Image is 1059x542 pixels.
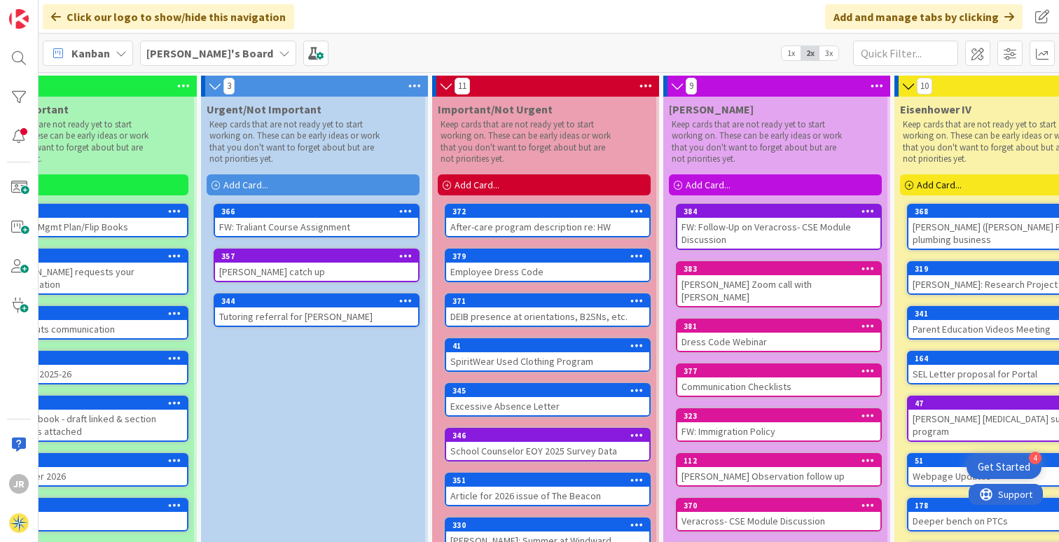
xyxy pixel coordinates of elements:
[684,264,880,274] div: 383
[455,78,470,95] span: 11
[446,250,649,263] div: 379
[978,460,1030,474] div: Get Started
[446,340,649,352] div: 41
[452,296,649,306] div: 371
[215,250,418,263] div: 357
[677,499,880,530] div: 370Veracross- CSE Module Discussion
[677,365,880,396] div: 377Communication Checklists
[819,46,838,60] span: 3x
[677,410,880,422] div: 323
[917,78,932,95] span: 10
[853,41,958,66] input: Quick Filter...
[452,386,649,396] div: 345
[446,487,649,505] div: Article for 2026 issue of The Beacon
[669,102,754,116] span: Lisa
[1029,452,1041,464] div: 4
[967,455,1041,479] div: Open Get Started checklist, remaining modules: 4
[825,4,1023,29] div: Add and manage tabs by clicking
[446,384,649,415] div: 345Excessive Absence Letter
[684,411,880,421] div: 323
[677,218,880,249] div: FW: Follow-Up on Veracross- CSE Module Discussion
[677,454,880,467] div: 112
[782,46,801,60] span: 1x
[917,179,962,191] span: Add Card...
[446,442,649,460] div: School Counselor EOY 2025 Survey Data
[446,307,649,326] div: DEIB presence at orientations, B2SNs, etc.
[446,218,649,236] div: After-care program description re: HW
[215,218,418,236] div: FW: Traliant Course Assignment
[215,205,418,236] div: 366FW: Traliant Course Assignment
[677,205,880,249] div: 384FW: Follow-Up on Veracross- CSE Module Discussion
[452,475,649,485] div: 351
[207,102,321,116] span: Urgent/Not Important
[684,207,880,216] div: 384
[215,295,418,307] div: 344
[9,513,29,533] img: avatar
[677,320,880,351] div: 381Dress Code Webinar
[446,474,649,487] div: 351
[684,501,880,510] div: 370
[9,9,29,29] img: Visit kanbanzone.com
[684,321,880,331] div: 381
[677,467,880,485] div: [PERSON_NAME] Observation follow up
[446,205,649,218] div: 372
[221,251,418,261] div: 357
[438,102,553,116] span: Important/Not Urgent
[43,4,294,29] div: Click our logo to show/hide this navigation
[684,366,880,376] div: 377
[452,251,649,261] div: 379
[71,45,110,62] span: Kanban
[441,119,614,165] p: Keep cards that are not ready yet to start working on. These can be early ideas or work that you ...
[686,179,731,191] span: Add Card...
[9,474,29,494] div: JR
[215,250,418,281] div: 357[PERSON_NAME] catch up
[452,520,649,530] div: 330
[215,295,418,326] div: 344Tutoring referral for [PERSON_NAME]
[677,320,880,333] div: 381
[677,422,880,440] div: FW: Immigration Policy
[215,307,418,326] div: Tutoring referral for [PERSON_NAME]
[446,397,649,415] div: Excessive Absence Letter
[29,2,64,19] span: Support
[446,352,649,370] div: SpiritWear Used Clothing Program
[215,205,418,218] div: 366
[446,295,649,307] div: 371
[801,46,819,60] span: 2x
[446,429,649,442] div: 346
[446,295,649,326] div: 371DEIB presence at orientations, B2SNs, etc.
[223,179,268,191] span: Add Card...
[221,207,418,216] div: 366
[900,102,971,116] span: Eisenhower IV
[446,205,649,236] div: 372After-care program description re: HW
[446,384,649,397] div: 345
[452,207,649,216] div: 372
[221,296,418,306] div: 344
[677,377,880,396] div: Communication Checklists
[446,340,649,370] div: 41SpiritWear Used Clothing Program
[684,456,880,466] div: 112
[677,512,880,530] div: Veracross- CSE Module Discussion
[446,519,649,531] div: 330
[672,119,845,165] p: Keep cards that are not ready yet to start working on. These can be early ideas or work that you ...
[215,263,418,281] div: [PERSON_NAME] catch up
[677,263,880,275] div: 383
[677,365,880,377] div: 377
[677,410,880,440] div: 323FW: Immigration Policy
[446,474,649,505] div: 351Article for 2026 issue of The Beacon
[209,119,383,165] p: Keep cards that are not ready yet to start working on. These can be early ideas or work that you ...
[677,333,880,351] div: Dress Code Webinar
[677,454,880,485] div: 112[PERSON_NAME] Observation follow up
[455,179,499,191] span: Add Card...
[446,250,649,281] div: 379Employee Dress Code
[452,341,649,351] div: 41
[677,205,880,218] div: 384
[446,429,649,460] div: 346School Counselor EOY 2025 Survey Data
[677,263,880,306] div: 383[PERSON_NAME] Zoom call with [PERSON_NAME]
[686,78,697,95] span: 9
[146,46,273,60] b: [PERSON_NAME]'s Board
[677,499,880,512] div: 370
[452,431,649,440] div: 346
[446,263,649,281] div: Employee Dress Code
[677,275,880,306] div: [PERSON_NAME] Zoom call with [PERSON_NAME]
[223,78,235,95] span: 3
